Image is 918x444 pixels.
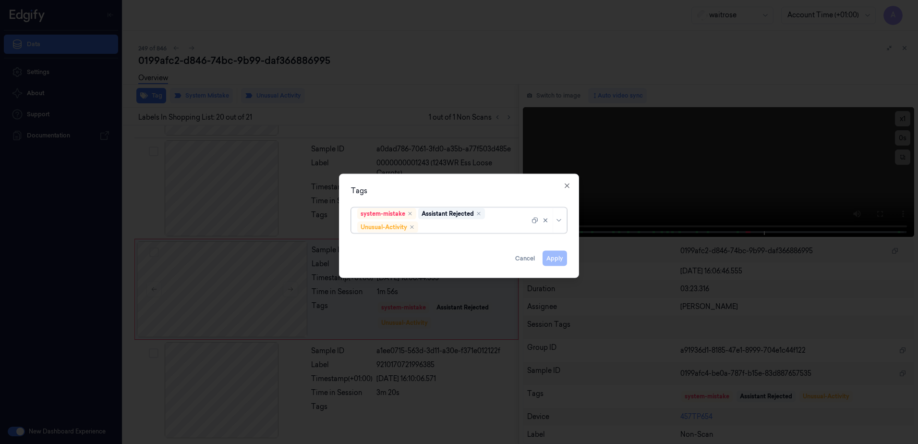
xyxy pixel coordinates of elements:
button: Cancel [511,251,539,266]
div: Remove ,Unusual-Activity [409,224,415,230]
div: Remove ,system-mistake [407,211,413,217]
div: Unusual-Activity [361,223,407,232]
div: system-mistake [361,210,405,218]
div: Assistant Rejected [422,210,474,218]
div: Tags [351,186,567,196]
div: Remove ,Assistant Rejected [476,211,482,217]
